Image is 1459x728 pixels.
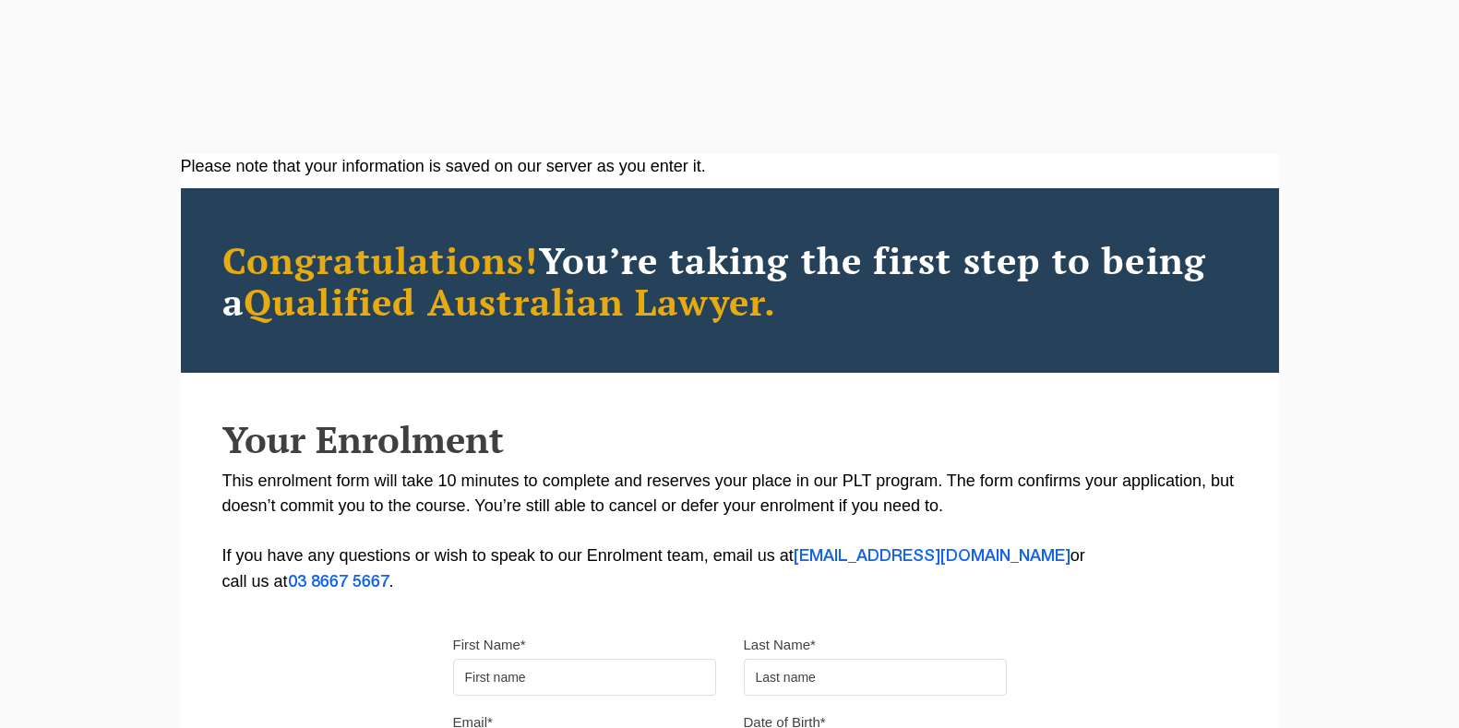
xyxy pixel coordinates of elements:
label: Last Name* [744,636,816,654]
div: Please note that your information is saved on our server as you enter it. [181,154,1279,179]
span: Qualified Australian Lawyer. [244,277,777,326]
h2: Your Enrolment [222,419,1238,459]
h2: You’re taking the first step to being a [222,239,1238,322]
a: [EMAIL_ADDRESS][DOMAIN_NAME] [794,549,1070,564]
input: First name [453,659,716,696]
label: First Name* [453,636,526,654]
input: Last name [744,659,1007,696]
p: This enrolment form will take 10 minutes to complete and reserves your place in our PLT program. ... [222,469,1238,595]
span: Congratulations! [222,235,539,284]
a: 03 8667 5667 [288,575,389,590]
